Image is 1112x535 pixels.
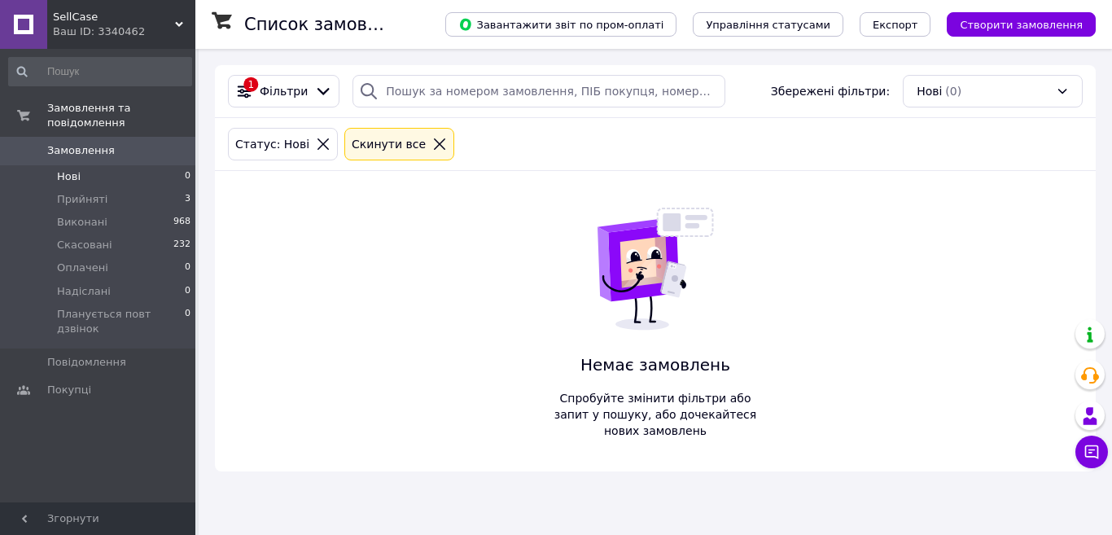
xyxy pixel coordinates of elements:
[706,19,830,31] span: Управління статусами
[173,215,190,230] span: 968
[232,135,313,153] div: Статус: Нові
[873,19,918,31] span: Експорт
[47,143,115,158] span: Замовлення
[8,57,192,86] input: Пошук
[260,83,308,99] span: Фільтри
[771,83,890,99] span: Збережені фільтри:
[57,169,81,184] span: Нові
[47,101,195,130] span: Замовлення та повідомлення
[458,17,663,32] span: Завантажити звіт по пром-оплаті
[352,75,725,107] input: Пошук за номером замовлення, ПІБ покупця, номером телефону, Email, номером накладної
[53,24,195,39] div: Ваш ID: 3340462
[917,83,942,99] span: Нові
[57,261,108,275] span: Оплачені
[185,169,190,184] span: 0
[173,238,190,252] span: 232
[53,10,175,24] span: SellСase
[244,15,409,34] h1: Список замовлень
[185,284,190,299] span: 0
[693,12,843,37] button: Управління статусами
[348,135,429,153] div: Cкинути все
[185,192,190,207] span: 3
[57,215,107,230] span: Виконані
[930,17,1096,30] a: Створити замовлення
[1075,436,1108,468] button: Чат з покупцем
[960,19,1083,31] span: Створити замовлення
[57,238,112,252] span: Скасовані
[57,307,185,336] span: Планується повт дзвінок
[57,192,107,207] span: Прийняті
[47,383,91,397] span: Покупці
[548,390,763,439] span: Спробуйте змінити фільтри або запит у пошуку, або дочекайтеся нових замовлень
[548,353,763,377] span: Немає замовлень
[57,284,111,299] span: Надіслані
[47,355,126,370] span: Повідомлення
[185,261,190,275] span: 0
[945,85,961,98] span: (0)
[947,12,1096,37] button: Створити замовлення
[445,12,676,37] button: Завантажити звіт по пром-оплаті
[185,307,190,336] span: 0
[860,12,931,37] button: Експорт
